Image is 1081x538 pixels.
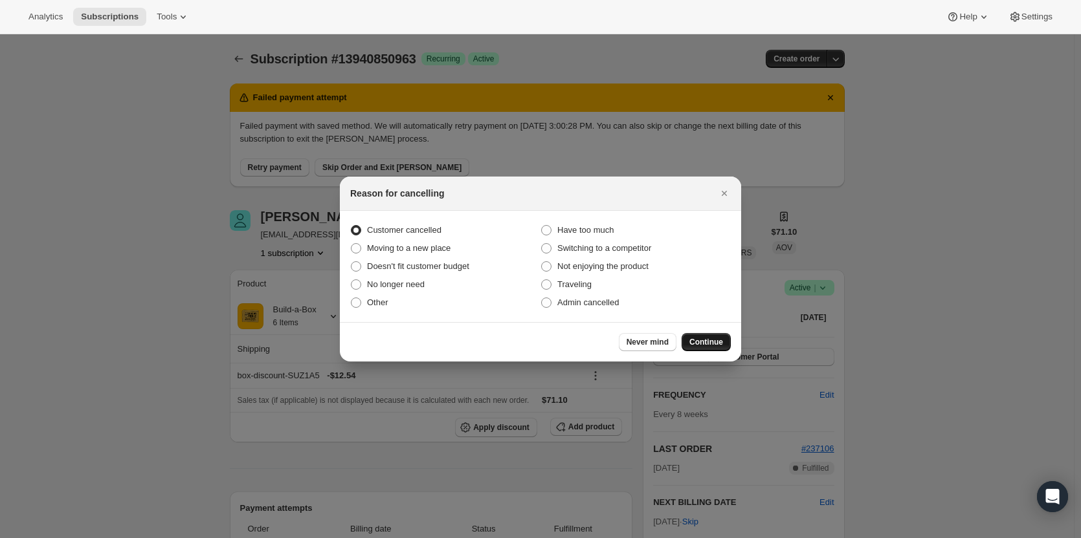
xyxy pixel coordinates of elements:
[627,337,669,347] span: Never mind
[1037,481,1068,512] div: Open Intercom Messenger
[73,8,146,26] button: Subscriptions
[959,12,977,22] span: Help
[157,12,177,22] span: Tools
[367,243,451,253] span: Moving to a new place
[21,8,71,26] button: Analytics
[367,279,425,289] span: No longer need
[1001,8,1060,26] button: Settings
[367,261,469,271] span: Doesn't fit customer budget
[939,8,997,26] button: Help
[715,184,733,202] button: Close
[557,261,649,271] span: Not enjoying the product
[557,243,651,253] span: Switching to a competitor
[557,279,592,289] span: Traveling
[619,333,676,351] button: Never mind
[81,12,139,22] span: Subscriptions
[149,8,197,26] button: Tools
[367,225,441,235] span: Customer cancelled
[28,12,63,22] span: Analytics
[682,333,731,351] button: Continue
[350,187,444,200] h2: Reason for cancelling
[1021,12,1053,22] span: Settings
[689,337,723,347] span: Continue
[557,225,614,235] span: Have too much
[557,297,619,307] span: Admin cancelled
[367,297,388,307] span: Other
